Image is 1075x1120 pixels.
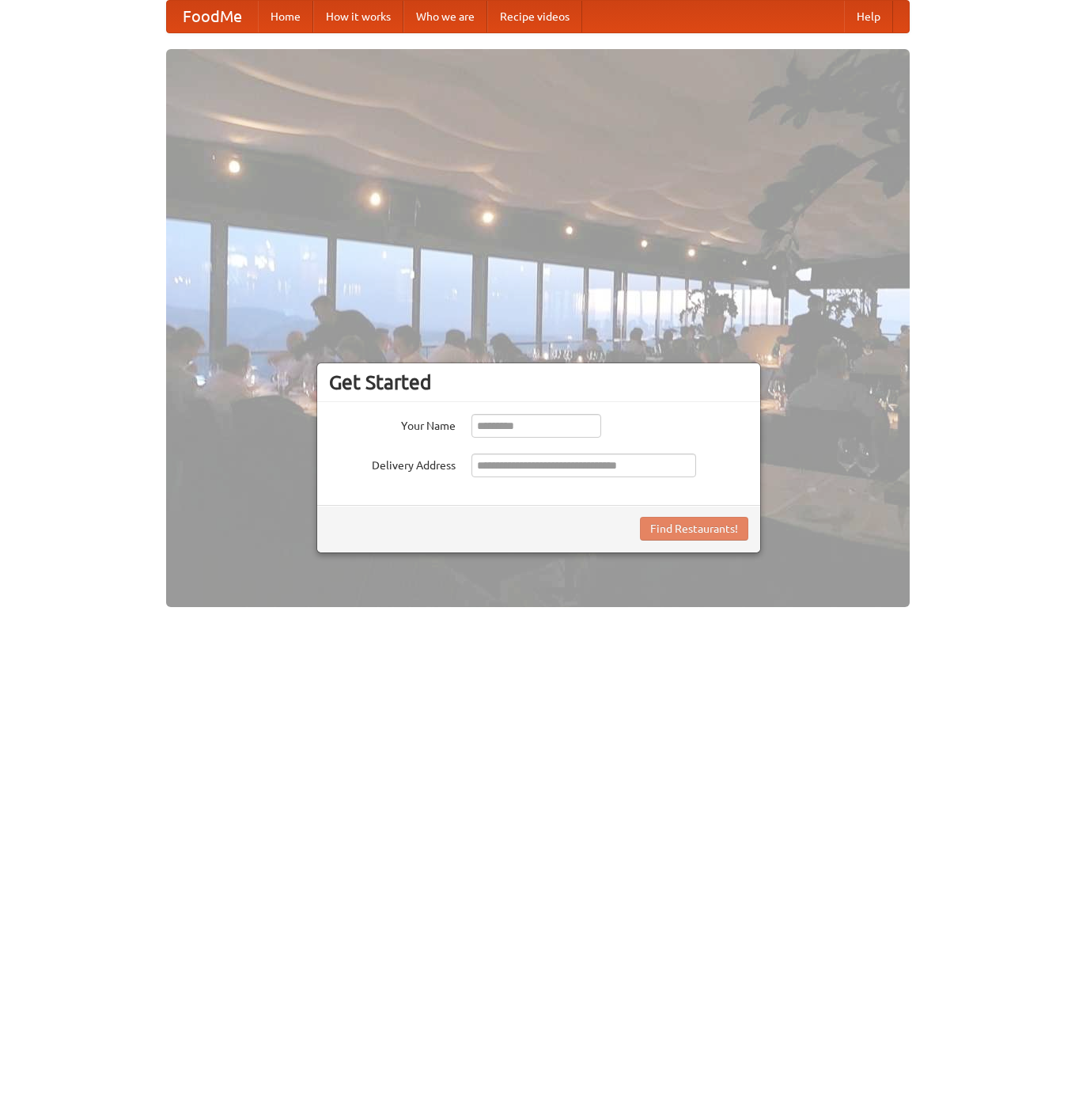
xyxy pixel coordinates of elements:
[487,1,582,32] a: Recipe videos
[313,1,403,32] a: How it works
[403,1,487,32] a: Who we are
[258,1,313,32] a: Home
[329,414,456,434] label: Your Name
[329,454,456,473] label: Delivery Address
[844,1,893,32] a: Help
[640,517,748,541] button: Find Restaurants!
[329,370,748,394] h3: Get Started
[167,1,258,32] a: FoodMe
